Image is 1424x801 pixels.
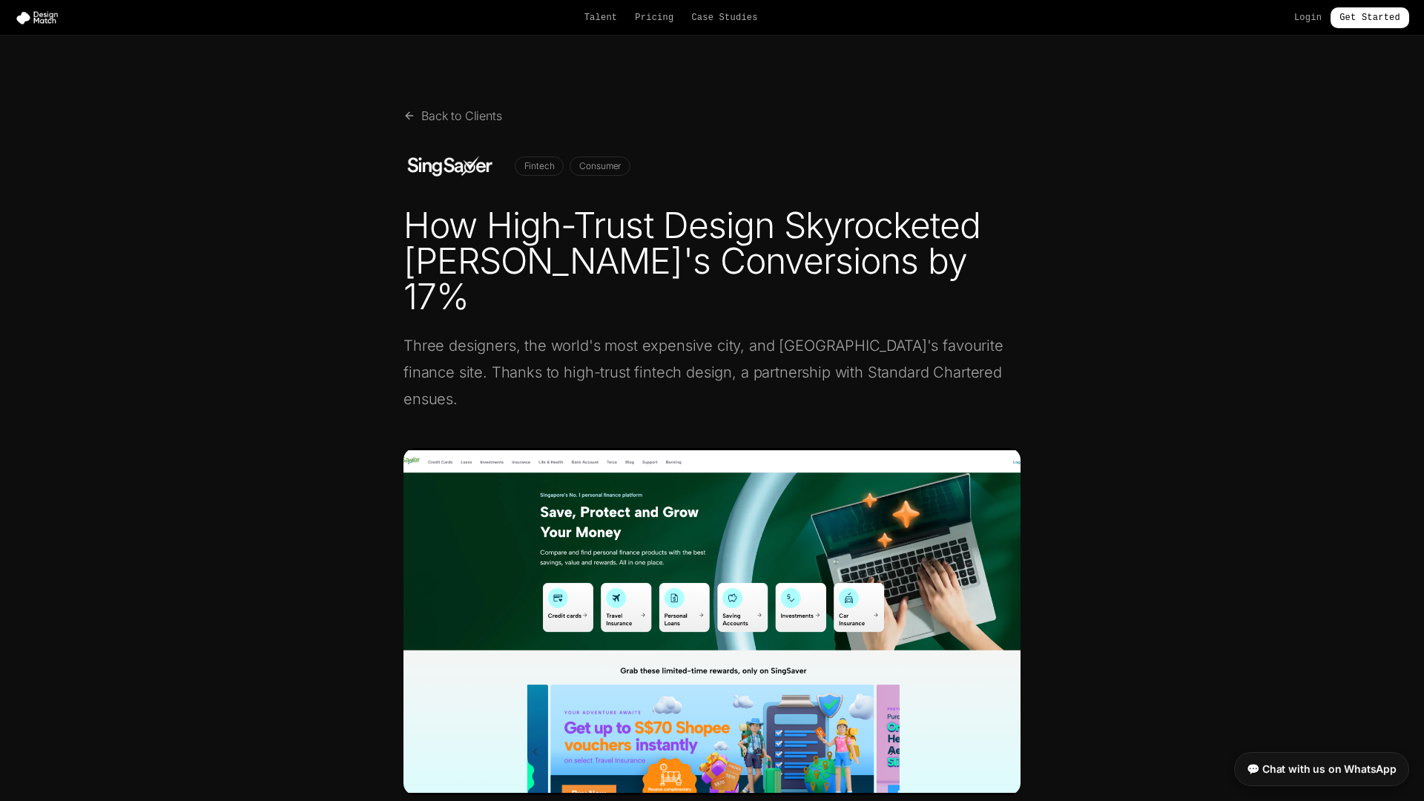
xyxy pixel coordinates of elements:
[515,156,564,176] span: Fintech
[691,12,757,24] a: Case Studies
[635,12,673,24] a: Pricing
[403,448,1021,795] img: Singsaver Main Platform
[15,10,65,25] img: Design Match
[570,156,630,176] span: Consumer
[403,148,503,184] img: Singsaver
[403,332,1021,412] p: Three designers, the world's most expensive city, and [GEOGRAPHIC_DATA]'s favourite finance site....
[403,107,502,125] a: Back to Clients
[403,208,1021,314] h1: How High-Trust Design Skyrocketed [PERSON_NAME]'s Conversions by 17%
[1331,7,1409,28] a: Get Started
[1294,12,1322,24] a: Login
[584,12,618,24] a: Talent
[1234,752,1409,786] a: 💬 Chat with us on WhatsApp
